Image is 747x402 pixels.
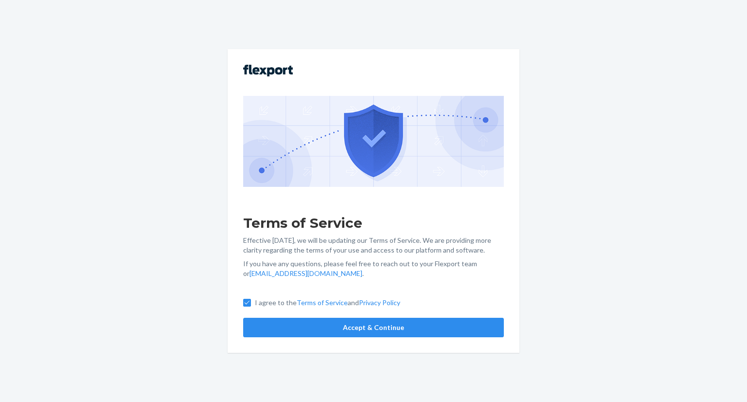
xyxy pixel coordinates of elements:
a: [EMAIL_ADDRESS][DOMAIN_NAME] [249,269,362,277]
input: I agree to theTerms of ServiceandPrivacy Policy [243,299,251,307]
img: GDPR Compliance [243,96,504,186]
a: Terms of Service [297,298,348,307]
img: Flexport logo [243,65,293,76]
p: Effective [DATE], we will be updating our Terms of Service. We are providing more clarity regardi... [243,236,504,255]
a: Privacy Policy [359,298,400,307]
button: Accept & Continue [243,318,504,337]
h1: Terms of Service [243,214,504,232]
p: If you have any questions, please feel free to reach out to your Flexport team or . [243,259,504,278]
p: I agree to the and [255,298,400,308]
